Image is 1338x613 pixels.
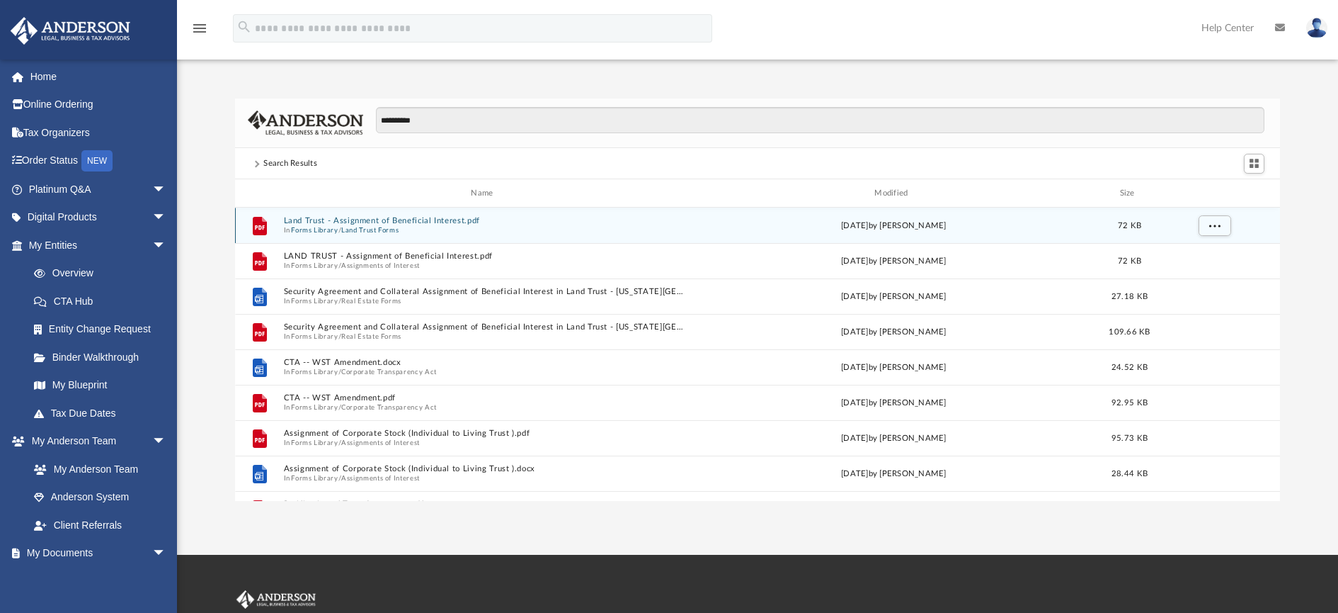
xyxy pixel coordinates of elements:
a: Online Ordering [10,91,188,119]
span: 72 KB [1118,222,1141,230]
a: Anderson System [20,483,181,512]
span: In [284,368,687,377]
div: [DATE] by [PERSON_NAME] [692,397,1095,410]
span: In [284,332,687,342]
div: Size [1102,187,1158,200]
a: Tax Organizers [10,118,188,147]
div: id [241,187,277,200]
i: search [236,19,252,35]
button: Assignments of Interest [341,439,420,448]
a: Digital Productsarrow_drop_down [10,203,188,232]
span: In [284,226,687,235]
button: CTA -- WST Amendment.pdf [284,393,687,403]
button: Assignment of Corporate Stock (Individual to Living Trust ).docx [284,464,687,473]
span: / [338,474,341,483]
div: NEW [81,150,113,171]
button: CTA -- WST Amendment.docx [284,358,687,367]
button: LAND TRUST - Assignment of Beneficial Interest.pdf [284,252,687,261]
a: Platinum Q&Aarrow_drop_down [10,175,188,203]
a: Binder Walkthrough [20,343,188,371]
span: / [338,403,341,412]
div: [DATE] by [PERSON_NAME] [692,291,1095,303]
a: Home [10,62,188,91]
button: Corporate Transparency Act [341,368,437,377]
span: In [284,474,687,483]
div: Search Results [263,157,317,170]
span: / [338,226,341,235]
div: Modified [692,187,1095,200]
span: 28.44 KB [1111,470,1148,478]
img: User Pic [1306,18,1327,38]
a: My Entitiesarrow_drop_down [10,231,188,259]
button: Corporate Transparency Act [341,403,437,412]
button: Forms Library [291,474,338,483]
span: / [338,261,341,271]
i: menu [191,20,208,37]
button: Switch to Grid View [1244,154,1265,174]
button: Security Agreement and Collateral Assignment of Beneficial Interest in Land Trust - [US_STATE][GE... [284,322,687,332]
img: Anderson Advisors Platinum Portal [6,17,135,45]
span: 24.52 KB [1111,364,1148,371]
button: Forms Library [291,332,338,342]
a: My Documentsarrow_drop_down [10,539,181,568]
span: arrow_drop_down [152,175,181,204]
div: id [1164,187,1263,200]
span: 72 KB [1118,257,1141,265]
span: / [338,368,341,377]
span: 27.18 KB [1111,293,1148,300]
a: Order StatusNEW [10,147,188,176]
a: Entity Change Request [20,315,188,344]
div: [DATE] by [PERSON_NAME] [692,326,1095,339]
span: arrow_drop_down [152,427,181,456]
div: grid [235,208,1280,501]
button: Forms Library [291,368,338,377]
span: In [284,261,687,271]
button: Forms Library [291,261,338,271]
a: CTA Hub [20,287,188,315]
span: / [338,332,341,342]
button: Forms Library [291,439,338,448]
button: Real Estate Forms [341,297,401,306]
button: Forms Library [291,403,338,412]
a: My Blueprint [20,371,181,400]
img: Anderson Advisors Platinum Portal [234,590,319,609]
a: My Anderson Team [20,455,173,483]
span: In [284,297,687,306]
span: 109.66 KB [1109,328,1150,336]
div: [DATE] by [PERSON_NAME] [692,220,1095,232]
button: Forms Library [291,297,338,306]
span: In [284,403,687,412]
a: Overview [20,259,188,288]
button: Assignments of Interest [341,261,420,271]
span: arrow_drop_down [152,539,181,568]
span: / [338,297,341,306]
button: Assignment of Corporate Stock (Individual to Living Trust ).pdf [284,429,687,438]
div: [DATE] by [PERSON_NAME] [692,255,1095,268]
button: Assignments of Interest [341,474,420,483]
span: 92.95 KB [1111,399,1148,407]
span: / [338,439,341,448]
span: arrow_drop_down [152,203,181,232]
button: Real Estate Forms [341,332,401,342]
a: Tax Due Dates [20,399,188,427]
button: Ratification of Trust Agreement.pdf [284,500,687,509]
a: My Anderson Teamarrow_drop_down [10,427,181,456]
div: Name [283,187,686,200]
div: [DATE] by [PERSON_NAME] [692,468,1095,480]
a: Client Referrals [20,511,181,539]
button: Forms Library [291,226,338,235]
span: In [284,439,687,448]
a: menu [191,27,208,37]
input: Search files and folders [376,107,1264,134]
div: [DATE] by [PERSON_NAME] [692,432,1095,445]
span: 95.73 KB [1111,434,1148,442]
span: arrow_drop_down [152,231,181,260]
button: Land Trust Forms [341,226,399,235]
button: Land Trust - Assignment of Beneficial Interest.pdf [284,216,687,225]
button: More options [1199,215,1231,237]
button: Security Agreement and Collateral Assignment of Beneficial Interest in Land Trust - [US_STATE][GE... [284,287,687,296]
div: [DATE] by [PERSON_NAME] [692,361,1095,374]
